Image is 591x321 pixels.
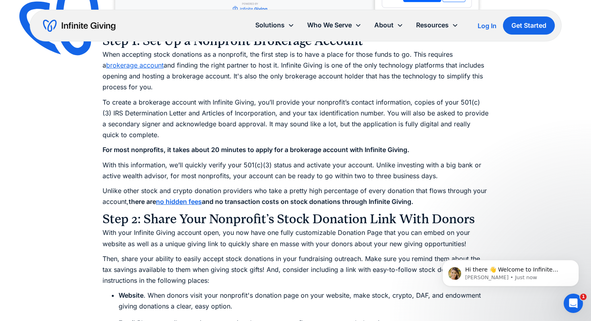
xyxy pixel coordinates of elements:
p: Unlike other stock and crypto donation providers who take a pretty high percentage of every donat... [103,185,488,207]
div: Who We Serve [307,20,352,31]
div: Solutions [255,20,285,31]
a: Log In [478,21,497,31]
span: 1 [580,294,587,300]
iframe: Intercom notifications message [430,243,591,299]
strong: Website [119,291,144,299]
div: About [368,16,410,34]
strong: and no transaction costs on stock donations through Infinite Giving. [202,198,413,206]
p: When accepting stock donations as a nonprofit, the first step is to have a place for those funds ... [103,49,488,93]
li: . When donors visit your nonprofit's donation page on your website, make stock, crypto, DAF, and ... [119,290,488,312]
a: Get Started [503,16,555,35]
a: home [43,19,115,32]
div: Log In [478,23,497,29]
iframe: Intercom live chat [564,294,583,313]
div: Who We Serve [301,16,368,34]
p: With your Infinite Giving account open, you now have one fully customizable Donation Page that yo... [103,227,488,249]
p: Then, share your ability to easily accept stock donations in your fundraising outreach. Make sure... [103,253,488,286]
strong: there are [129,198,156,206]
a: brokerage account [106,61,164,69]
p: With this information, we’ll quickly verify your 501(c)(3) status and activate your account. Unli... [103,160,488,181]
p: To create a brokerage account with Infinite Giving, you’ll provide your nonprofit’s contact infor... [103,97,488,141]
div: About [374,20,394,31]
div: Resources [410,16,465,34]
div: Solutions [249,16,301,34]
a: no hidden fees [156,198,202,206]
strong: For most nonprofits, it takes about 20 minutes to apply for a brokerage account with Infinite Giv... [103,146,409,154]
h3: Step 2: Share Your Nonprofit’s Stock Donation Link With Donors [103,211,488,227]
div: Resources [416,20,449,31]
